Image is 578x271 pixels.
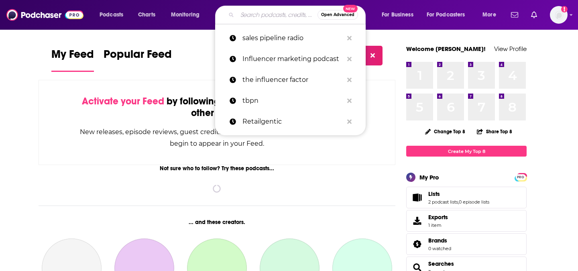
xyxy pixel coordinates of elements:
a: 0 watched [428,246,451,251]
p: Influencer marketing podcast [242,49,343,69]
div: My Pro [419,173,439,181]
a: Influencer marketing podcast [215,49,366,69]
a: Searches [428,260,454,267]
span: Exports [428,214,448,221]
a: Charts [133,8,160,21]
a: sales pipeline radio [215,28,366,49]
span: More [482,9,496,20]
span: Lists [406,187,527,208]
a: View Profile [494,45,527,53]
svg: Add a profile image [561,6,568,12]
button: open menu [376,8,423,21]
button: Share Top 8 [476,124,513,139]
a: Create My Top 8 [406,146,527,157]
span: , [458,199,459,205]
a: 2 podcast lists [428,199,458,205]
a: My Feed [51,47,94,72]
div: ... and these creators. [39,219,395,226]
span: My Feed [51,47,94,66]
div: Search podcasts, credits, & more... [223,6,373,24]
span: For Podcasters [427,9,465,20]
span: 1 item [428,222,448,228]
span: New [343,5,358,12]
p: tbpn [242,90,343,111]
a: Lists [409,192,425,203]
span: Open Advanced [321,13,354,17]
span: Brands [406,233,527,255]
a: Show notifications dropdown [508,8,521,22]
div: by following Podcasts, Creators, Lists, and other Users! [79,96,355,119]
a: PRO [516,174,525,180]
button: open menu [94,8,134,21]
a: Exports [406,210,527,232]
a: tbpn [215,90,366,111]
a: Welcome [PERSON_NAME]! [406,45,486,53]
span: Activate your Feed [82,95,164,107]
p: sales pipeline radio [242,28,343,49]
span: Monitoring [171,9,199,20]
span: Exports [409,215,425,226]
input: Search podcasts, credits, & more... [237,8,317,21]
span: For Business [382,9,413,20]
a: the influencer factor [215,69,366,90]
p: Retailgentic [242,111,343,132]
button: Change Top 8 [420,126,470,137]
span: Popular Feed [104,47,172,66]
button: open menu [477,8,506,21]
a: Lists [428,190,489,198]
button: open menu [165,8,210,21]
a: Retailgentic [215,111,366,132]
span: Lists [428,190,440,198]
div: New releases, episode reviews, guest credits, and personalized recommendations will begin to appe... [79,126,355,149]
span: Podcasts [100,9,123,20]
img: Podchaser - Follow, Share and Rate Podcasts [6,7,83,22]
span: Charts [138,9,155,20]
a: Brands [409,238,425,250]
div: Not sure who to follow? Try these podcasts... [39,165,395,172]
img: User Profile [550,6,568,24]
span: Brands [428,237,447,244]
button: open menu [421,8,477,21]
a: Brands [428,237,451,244]
a: Popular Feed [104,47,172,72]
a: 0 episode lists [459,199,489,205]
button: Open AdvancedNew [317,10,358,20]
a: Show notifications dropdown [528,8,540,22]
button: Show profile menu [550,6,568,24]
span: Logged in as Marketing09 [550,6,568,24]
p: the influencer factor [242,69,343,90]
